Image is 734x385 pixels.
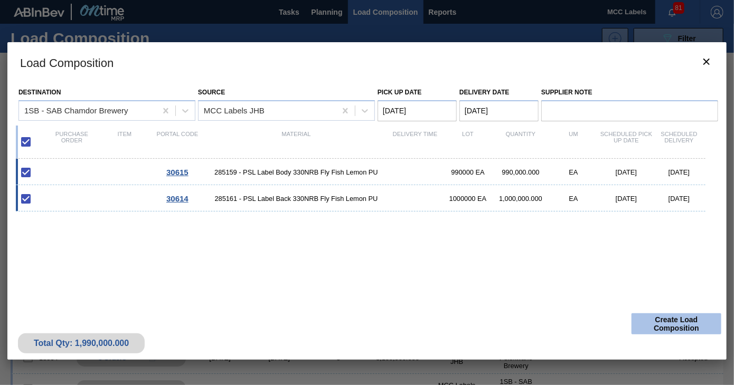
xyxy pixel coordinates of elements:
[98,131,151,153] div: Item
[632,313,721,334] button: Create Load Composition
[494,131,547,153] div: Quantity
[151,131,204,153] div: Portal code
[378,100,457,121] input: mm/dd/yyyy
[600,195,653,203] div: [DATE]
[204,131,389,153] div: Material
[441,195,494,203] div: 1000000 EA
[389,131,441,153] div: Delivery Time
[600,168,653,176] div: [DATE]
[204,168,389,176] span: 285159 - PSL Label Body 330NRB Fly Fish Lemon PU
[459,100,539,121] input: mm/dd/yyyy
[198,89,225,96] label: Source
[547,168,600,176] div: EA
[24,106,128,115] div: 1SB - SAB Chamdor Brewery
[151,194,204,203] div: Go to Order
[459,89,509,96] label: Delivery Date
[541,85,718,100] label: Supplier Note
[204,195,389,203] span: 285161 - PSL Label Back 330NRB Fly Fish Lemon PU
[547,131,600,153] div: UM
[26,339,137,348] div: Total Qty: 1,990,000.000
[547,195,600,203] div: EA
[378,89,422,96] label: Pick up Date
[204,106,265,115] div: MCC Labels JHB
[441,168,494,176] div: 990000 EA
[45,131,98,153] div: Purchase order
[7,42,727,82] h3: Load Composition
[166,168,189,177] span: 30615
[151,168,204,177] div: Go to Order
[653,131,705,153] div: Scheduled Delivery
[494,195,547,203] div: 1,000,000.000
[653,195,705,203] div: [DATE]
[653,168,705,176] div: [DATE]
[600,131,653,153] div: Scheduled Pick up Date
[494,168,547,176] div: 990,000.000
[441,131,494,153] div: Lot
[166,194,189,203] span: 30614
[18,89,61,96] label: Destination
